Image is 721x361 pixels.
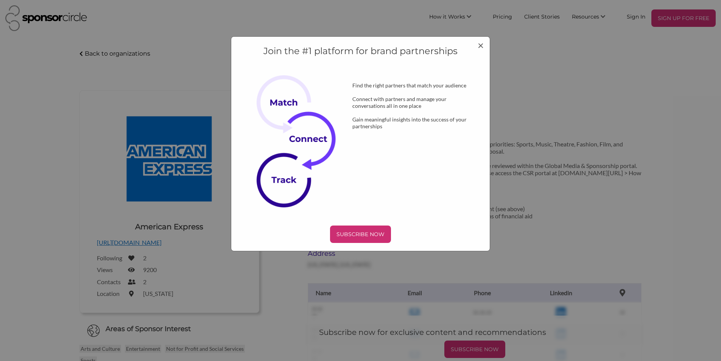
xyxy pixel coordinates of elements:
[340,96,482,109] div: Connect with partners and manage your conversations all in one place
[340,82,482,89] div: Find the right partners that match your audience
[257,75,347,207] img: Subscribe Now Image
[333,229,388,240] p: SUBSCRIBE NOW
[340,116,482,130] div: Gain meaningful insights into the success of your partnerships
[478,39,484,51] span: ×
[239,226,482,243] a: SUBSCRIBE NOW
[239,45,482,58] h4: Join the #1 platform for brand partnerships
[478,40,484,50] button: Close modal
